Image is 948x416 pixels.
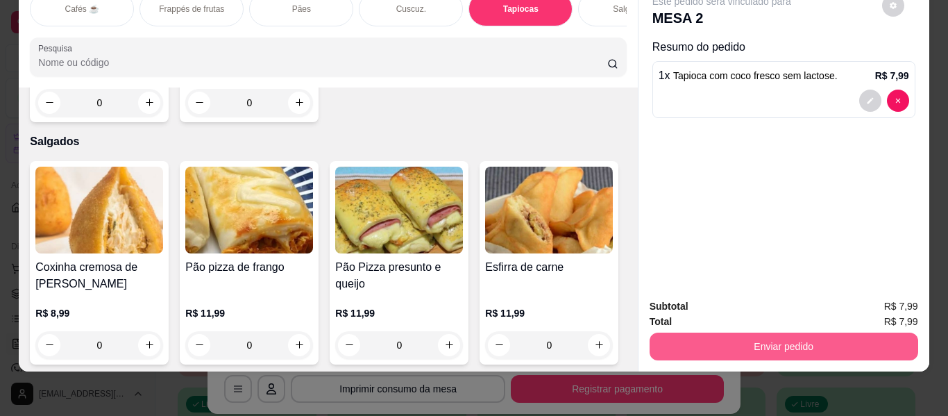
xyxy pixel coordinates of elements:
[335,259,463,292] h4: Pão Pizza presunto e queijo
[485,259,613,276] h4: Esfirra de carne
[652,39,915,56] p: Resumo do pedido
[588,334,610,356] button: increase-product-quantity
[188,92,210,114] button: decrease-product-quantity
[503,3,539,15] p: Tapiocas
[288,92,310,114] button: increase-product-quantity
[673,70,838,81] span: Tapioca com coco fresco sem lactose.
[185,167,313,253] img: product-image
[613,3,647,15] p: Salgados
[38,42,77,54] label: Pesquisa
[38,334,60,356] button: decrease-product-quantity
[884,299,918,314] span: R$ 7,99
[884,314,918,329] span: R$ 7,99
[875,69,909,83] p: R$ 7,99
[650,333,918,360] button: Enviar pedido
[185,259,313,276] h4: Pão pizza de frango
[288,334,310,356] button: increase-product-quantity
[488,334,510,356] button: decrease-product-quantity
[887,90,909,112] button: decrease-product-quantity
[335,167,463,253] img: product-image
[650,301,688,312] strong: Subtotal
[30,133,626,150] p: Salgados
[35,259,163,292] h4: Coxinha cremosa de [PERSON_NAME]
[35,167,163,253] img: product-image
[650,316,672,327] strong: Total
[38,56,607,69] input: Pesquisa
[35,306,163,320] p: R$ 8,99
[659,67,838,84] p: 1 x
[138,334,160,356] button: increase-product-quantity
[185,306,313,320] p: R$ 11,99
[859,90,881,112] button: decrease-product-quantity
[38,92,60,114] button: decrease-product-quantity
[396,3,426,15] p: Cuscuz.
[65,3,99,15] p: Cafés ☕
[485,306,613,320] p: R$ 11,99
[338,334,360,356] button: decrease-product-quantity
[335,306,463,320] p: R$ 11,99
[438,334,460,356] button: increase-product-quantity
[485,167,613,253] img: product-image
[159,3,224,15] p: Frappés de frutas
[652,8,791,28] p: MESA 2
[138,92,160,114] button: increase-product-quantity
[292,3,311,15] p: Pães
[188,334,210,356] button: decrease-product-quantity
